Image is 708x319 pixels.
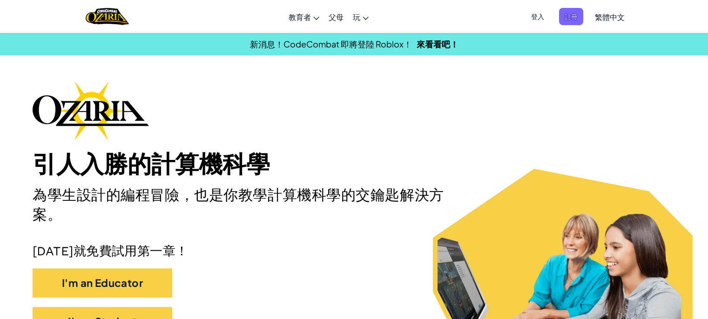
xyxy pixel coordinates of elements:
[250,39,412,49] span: 新消息！CodeCombat 即將登陸 Roblox！
[86,7,129,26] a: Ozaria by CodeCombat logo
[348,4,373,29] a: 玩
[289,12,311,22] span: 教育者
[417,39,459,49] a: 來看看吧！
[86,7,129,26] img: Home
[526,8,550,25] button: 登入
[353,12,360,22] span: 玩
[33,150,675,179] h1: 引人入勝的計算機科學
[559,8,583,25] button: 註冊
[33,243,675,259] p: [DATE]就免費試用第一章！
[595,12,625,22] span: 繁體中文
[33,186,463,225] h2: 為學生設計的編程冒險，也是你教學計算機科學的交鑰匙解決方案。
[33,268,172,298] button: I'm an Educator
[324,4,348,29] a: 父母
[33,81,149,140] img: Ozaria branding logo
[284,4,324,29] a: 教育者
[590,4,629,29] a: 繁體中文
